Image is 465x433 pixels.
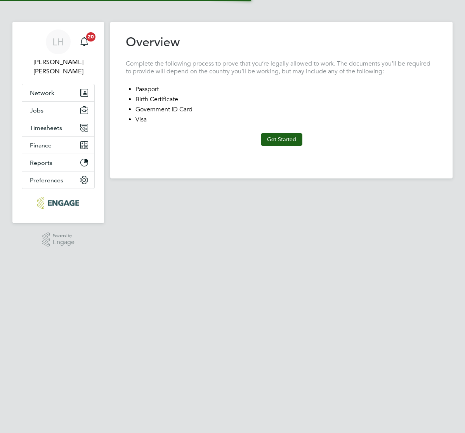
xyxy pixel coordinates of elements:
[135,85,437,95] li: Passport
[22,84,94,101] button: Network
[12,22,104,223] nav: Main navigation
[30,89,54,97] span: Network
[30,142,52,149] span: Finance
[22,29,95,76] a: LH[PERSON_NAME] [PERSON_NAME]
[22,137,94,154] button: Finance
[53,239,75,246] span: Engage
[135,116,437,126] li: Visa
[135,95,437,106] li: Birth Certificate
[126,60,437,76] p: Complete the following process to prove that you’re legally allowed to work. The documents you’ll...
[261,133,302,145] button: Get Started
[22,119,94,136] button: Timesheets
[30,124,62,132] span: Timesheets
[76,29,92,54] a: 20
[86,32,95,42] span: 20
[22,197,95,209] a: Go to home page
[30,159,52,166] span: Reports
[42,232,75,247] a: Powered byEngage
[22,154,94,171] button: Reports
[22,171,94,189] button: Preferences
[126,34,180,50] h2: Overview
[53,232,75,239] span: Powered by
[30,177,63,184] span: Preferences
[30,107,43,114] span: Jobs
[22,102,94,119] button: Jobs
[135,106,437,116] li: Government ID Card
[22,57,95,76] span: Lee Hall
[52,37,64,47] span: LH
[37,197,79,209] img: pcrnet-logo-retina.png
